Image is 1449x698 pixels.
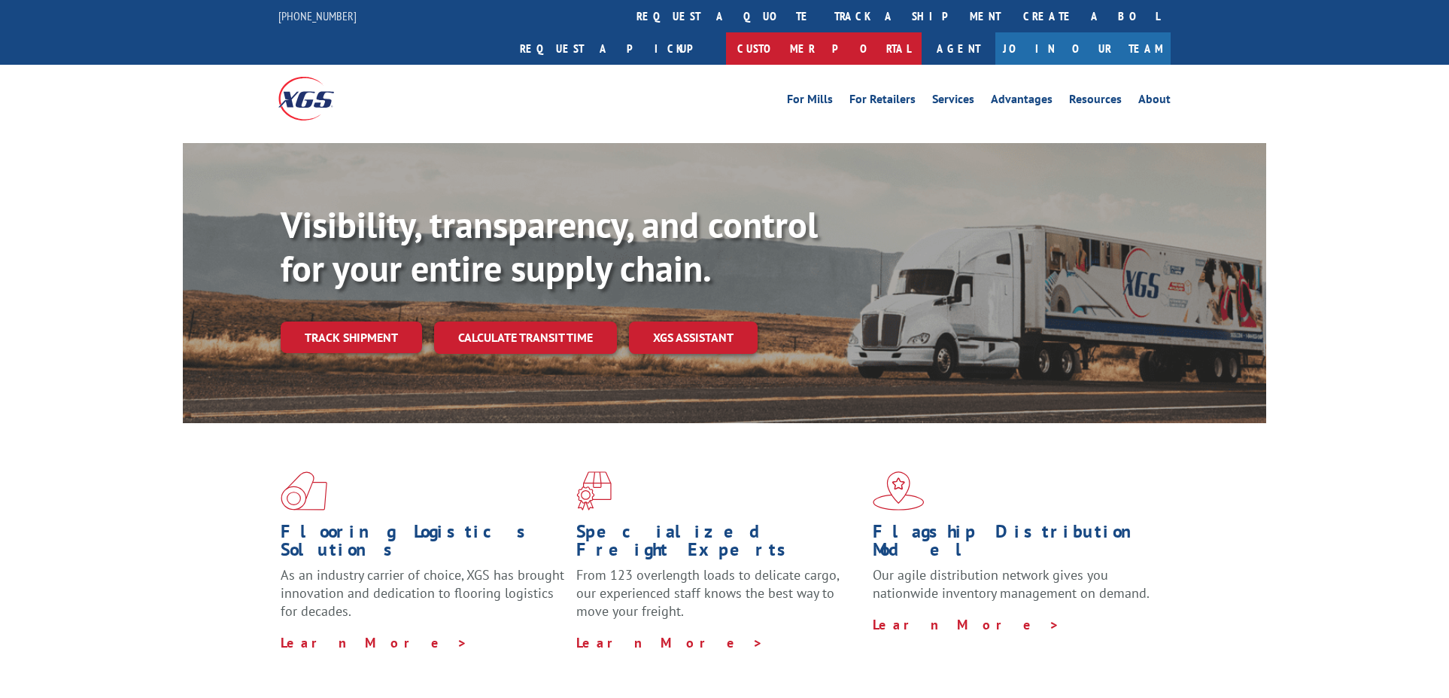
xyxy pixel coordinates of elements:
a: Agent [922,32,995,65]
a: For Mills [787,93,833,110]
a: Customer Portal [726,32,922,65]
p: From 123 overlength loads to delicate cargo, our experienced staff knows the best way to move you... [576,566,861,633]
h1: Flooring Logistics Solutions [281,523,565,566]
a: Request a pickup [509,32,726,65]
a: Join Our Team [995,32,1171,65]
img: xgs-icon-total-supply-chain-intelligence-red [281,471,327,511]
img: xgs-icon-focused-on-flooring-red [576,471,612,511]
a: Resources [1069,93,1122,110]
a: [PHONE_NUMBER] [278,8,357,23]
a: Calculate transit time [434,322,617,354]
img: xgs-icon-flagship-distribution-model-red [873,471,925,511]
a: Learn More > [873,616,1060,633]
span: Our agile distribution network gives you nationwide inventory management on demand. [873,566,1150,602]
a: Advantages [991,93,1053,110]
a: Learn More > [576,634,764,651]
a: About [1138,93,1171,110]
a: Learn More > [281,634,468,651]
a: Services [932,93,974,110]
a: For Retailers [849,93,916,110]
span: As an industry carrier of choice, XGS has brought innovation and dedication to flooring logistics... [281,566,564,620]
a: XGS ASSISTANT [629,322,758,354]
h1: Flagship Distribution Model [873,523,1157,566]
a: Track shipment [281,322,422,353]
b: Visibility, transparency, and control for your entire supply chain. [281,201,818,291]
h1: Specialized Freight Experts [576,523,861,566]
